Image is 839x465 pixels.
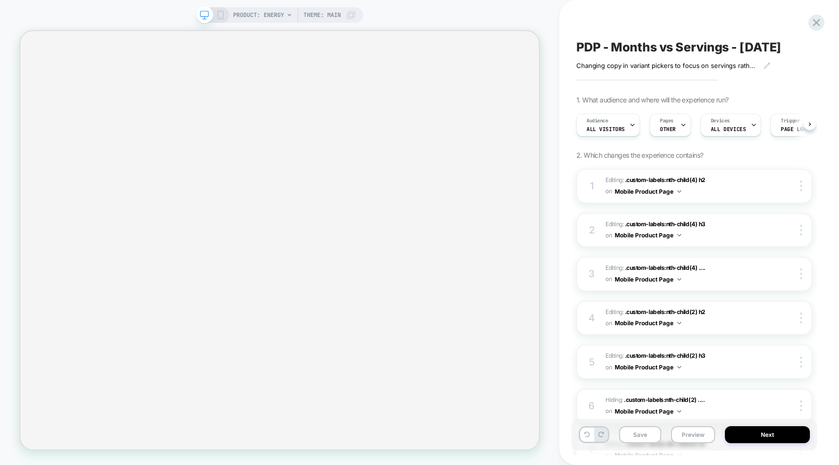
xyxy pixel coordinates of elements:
span: on [605,186,612,197]
button: Mobile Product Page [615,229,681,241]
img: close [800,357,802,367]
span: .custom-labels:nth-child(2) .... [624,396,705,403]
span: Editing : [605,307,766,330]
div: 3 [587,265,597,282]
span: Changing copy in variant pickers to focus on servings rather than months, to get people thinking ... [576,62,756,69]
span: on [605,362,612,373]
span: on [605,406,612,416]
img: down arrow [677,190,681,193]
span: PRODUCT: Energy [233,7,284,23]
div: 4 [587,309,597,327]
span: .custom-labels:nth-child(2) h3 [625,352,705,359]
span: Trigger [781,117,800,124]
span: on [605,230,612,241]
button: Next [725,426,810,443]
img: down arrow [677,234,681,236]
span: .custom-labels:nth-child(4) .... [625,264,705,271]
span: Page Load [781,126,809,133]
button: Mobile Product Page [615,317,681,329]
span: Theme: MAIN [303,7,341,23]
img: down arrow [677,278,681,281]
span: 1. What audience and where will the experience run? [576,96,728,104]
span: .custom-labels:nth-child(4) h2 [625,176,705,183]
img: down arrow [677,366,681,368]
span: OTHER [660,126,676,133]
span: Devices [711,117,730,124]
button: Save [619,426,661,443]
img: down arrow [677,322,681,324]
div: 5 [587,353,597,371]
img: close [800,268,802,279]
button: Mobile Product Page [615,405,681,417]
div: 1 [587,177,597,195]
img: close [800,313,802,323]
span: Editing : [605,175,766,198]
span: Editing : [605,263,766,285]
span: Audience [587,117,608,124]
button: Mobile Product Page [615,185,681,198]
span: All Visitors [587,126,625,133]
span: Pages [660,117,673,124]
button: Mobile Product Page [615,273,681,285]
span: ALL DEVICES [711,126,746,133]
img: down arrow [677,410,681,413]
span: .custom-labels:nth-child(4) h3 [625,220,705,228]
span: Editing : [605,350,766,373]
img: close [800,225,802,235]
button: Mobile Product Page [615,361,681,373]
span: 2. Which changes the experience contains? [576,151,703,159]
span: .custom-labels:nth-child(2) h2 [625,308,705,316]
button: Preview [671,426,715,443]
span: on [605,318,612,329]
div: 6 [587,397,597,415]
img: close [800,400,802,411]
span: PDP - Months vs Servings - [DATE] [576,40,781,54]
span: Editing : [605,219,766,242]
img: close [800,181,802,191]
div: 2 [587,221,597,239]
span: on [605,274,612,284]
span: Hiding : [605,395,766,417]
